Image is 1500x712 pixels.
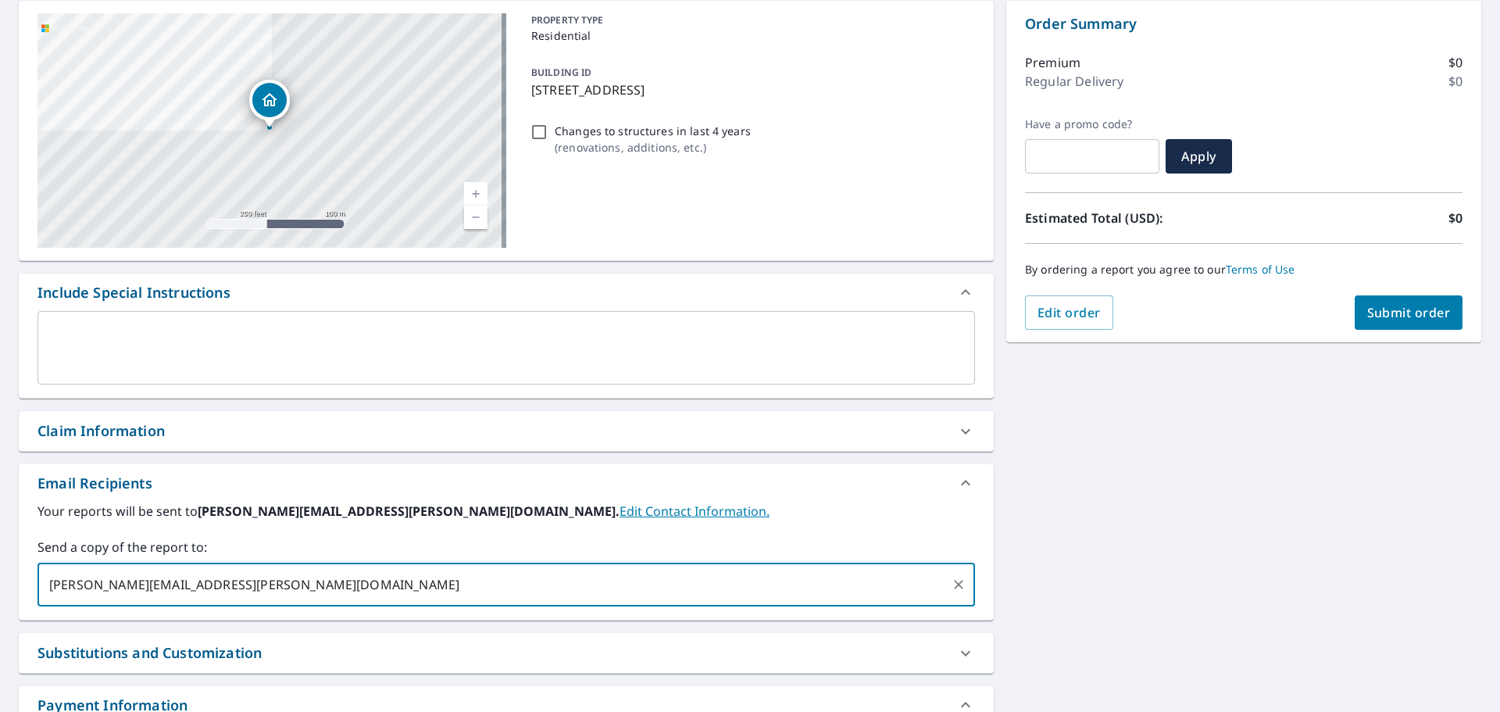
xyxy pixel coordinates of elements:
div: Include Special Instructions [37,282,230,303]
div: Include Special Instructions [19,274,994,311]
div: Claim Information [37,420,165,442]
a: Current Level 17, Zoom Out [464,206,487,229]
button: Clear [948,574,970,596]
div: Substitutions and Customization [19,633,994,673]
p: Estimated Total (USD): [1025,209,1244,227]
a: EditContactInfo [620,503,770,520]
div: Substitutions and Customization [37,642,262,664]
p: $0 [1448,72,1462,91]
p: [STREET_ADDRESS] [531,81,969,99]
button: Edit order [1025,295,1113,330]
button: Submit order [1355,295,1463,330]
p: Order Summary [1025,13,1462,34]
p: Residential [531,27,969,44]
span: Submit order [1367,304,1451,321]
p: BUILDING ID [531,66,591,79]
p: Changes to structures in last 4 years [555,123,751,139]
b: [PERSON_NAME][EMAIL_ADDRESS][PERSON_NAME][DOMAIN_NAME]. [198,503,620,520]
div: Dropped pin, building 1, Residential property, 2830 W Grande Blvd Tyler, TX 75703 [249,80,290,128]
p: PROPERTY TYPE [531,13,969,27]
p: By ordering a report you agree to our [1025,263,1462,277]
label: Have a promo code? [1025,117,1159,131]
p: ( renovations, additions, etc. ) [555,139,751,156]
span: Apply [1178,148,1220,165]
a: Current Level 17, Zoom In [464,182,487,206]
a: Terms of Use [1226,262,1295,277]
div: Email Recipients [19,464,994,502]
div: Claim Information [19,411,994,451]
div: Email Recipients [37,473,152,494]
p: $0 [1448,209,1462,227]
label: Send a copy of the report to: [37,538,975,556]
p: Premium [1025,53,1080,72]
button: Apply [1166,139,1232,174]
label: Your reports will be sent to [37,502,975,521]
span: Edit order [1037,304,1101,321]
p: Regular Delivery [1025,72,1123,91]
p: $0 [1448,53,1462,72]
